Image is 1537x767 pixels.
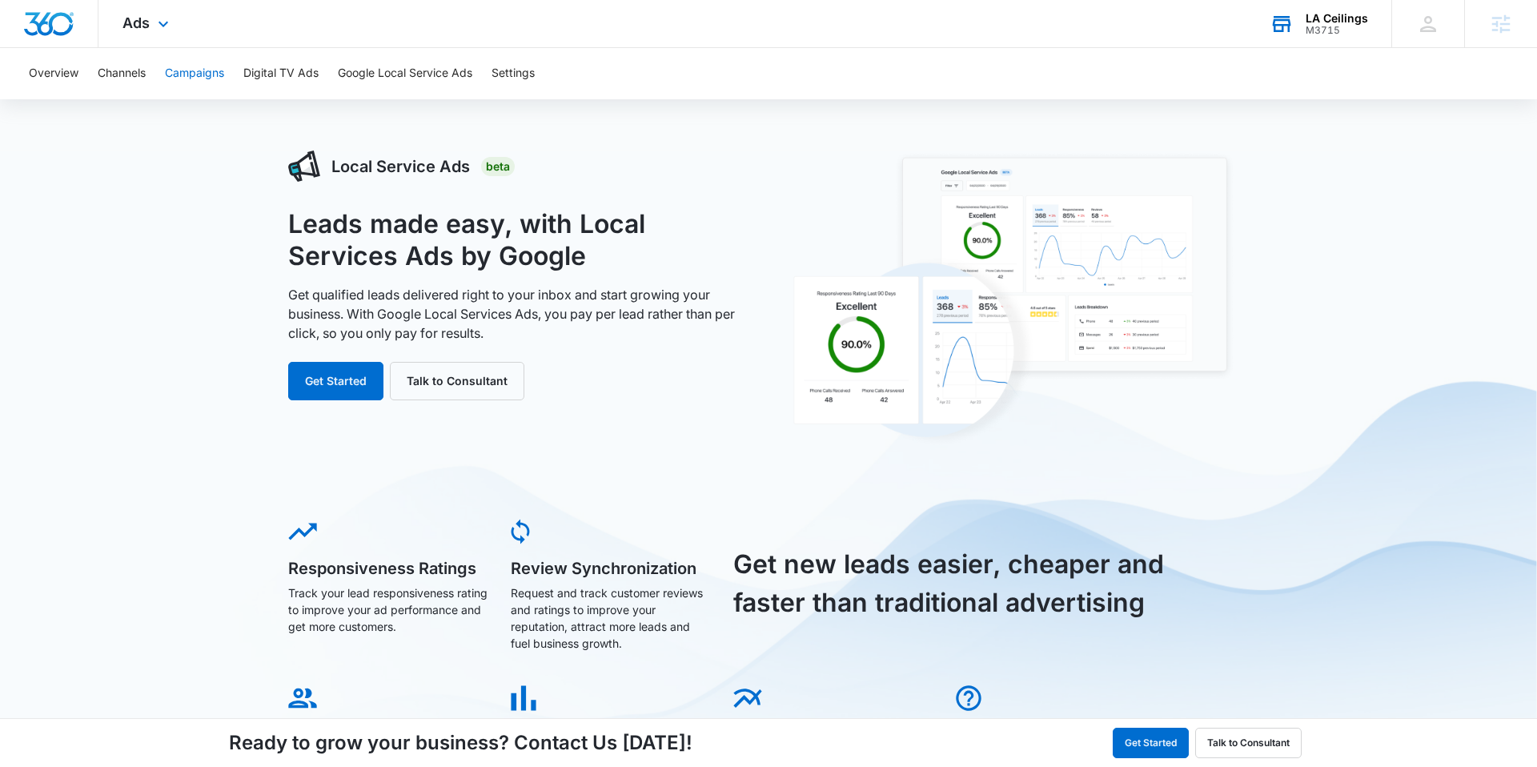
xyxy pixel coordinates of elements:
button: Campaigns [165,48,224,99]
h5: Responsiveness Ratings [288,560,488,576]
div: Beta [481,157,515,176]
h1: Leads made easy, with Local Services Ads by Google [288,208,751,272]
button: Talk to Consultant [390,362,524,400]
button: Settings [492,48,535,99]
button: Google Local Service Ads [338,48,472,99]
button: Get Started [1113,728,1189,758]
p: Request and track customer reviews and ratings to improve your reputation, attract more leads and... [511,584,711,652]
h4: Ready to grow your business? Contact Us [DATE]! [229,729,692,757]
div: account name [1306,12,1368,25]
button: Channels [98,48,146,99]
button: Digital TV Ads [243,48,319,99]
p: Track your lead responsiveness rating to improve your ad performance and get more customers. [288,584,488,635]
div: account id [1306,25,1368,36]
span: Ads [122,14,150,31]
button: Overview [29,48,78,99]
h5: Review Synchronization [511,560,711,576]
p: Get qualified leads delivered right to your inbox and start growing your business. With Google Lo... [288,285,751,343]
h3: Local Service Ads [331,155,470,179]
button: Get Started [288,362,383,400]
h3: Get new leads easier, cheaper and faster than traditional advertising [733,545,1183,622]
button: Talk to Consultant [1195,728,1302,758]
